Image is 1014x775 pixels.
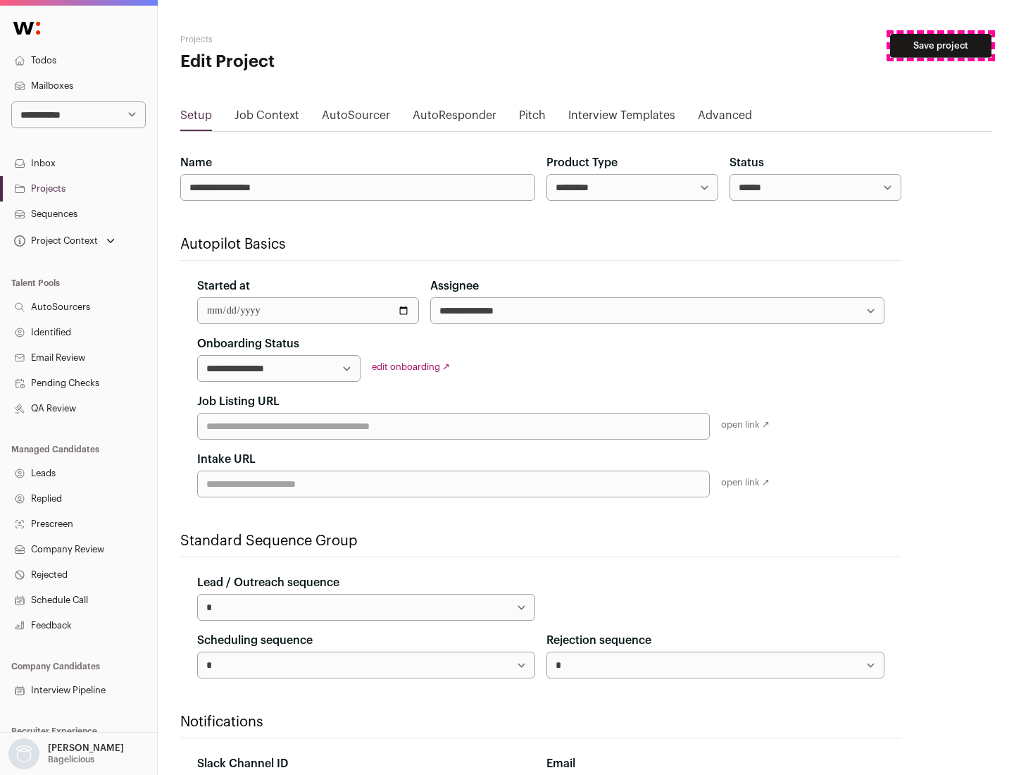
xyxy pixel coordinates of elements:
[519,107,546,130] a: Pitch
[180,235,901,254] h2: Autopilot Basics
[11,231,118,251] button: Open dropdown
[180,51,451,73] h1: Edit Project
[413,107,496,130] a: AutoResponder
[698,107,752,130] a: Advanced
[197,755,288,772] label: Slack Channel ID
[890,34,991,58] button: Save project
[197,632,313,649] label: Scheduling sequence
[180,154,212,171] label: Name
[180,531,901,551] h2: Standard Sequence Group
[6,738,127,769] button: Open dropdown
[180,712,901,732] h2: Notifications
[180,107,212,130] a: Setup
[197,278,250,294] label: Started at
[546,632,651,649] label: Rejection sequence
[180,34,451,45] h2: Projects
[197,335,299,352] label: Onboarding Status
[48,754,94,765] p: Bagelicious
[546,154,618,171] label: Product Type
[546,755,884,772] div: Email
[8,738,39,769] img: nopic.png
[430,278,479,294] label: Assignee
[322,107,390,130] a: AutoSourcer
[197,393,280,410] label: Job Listing URL
[197,451,256,468] label: Intake URL
[730,154,764,171] label: Status
[234,107,299,130] a: Job Context
[48,743,124,754] p: [PERSON_NAME]
[197,574,339,591] label: Lead / Outreach sequence
[568,107,675,130] a: Interview Templates
[11,235,98,247] div: Project Context
[372,362,450,371] a: edit onboarding ↗
[6,14,48,42] img: Wellfound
